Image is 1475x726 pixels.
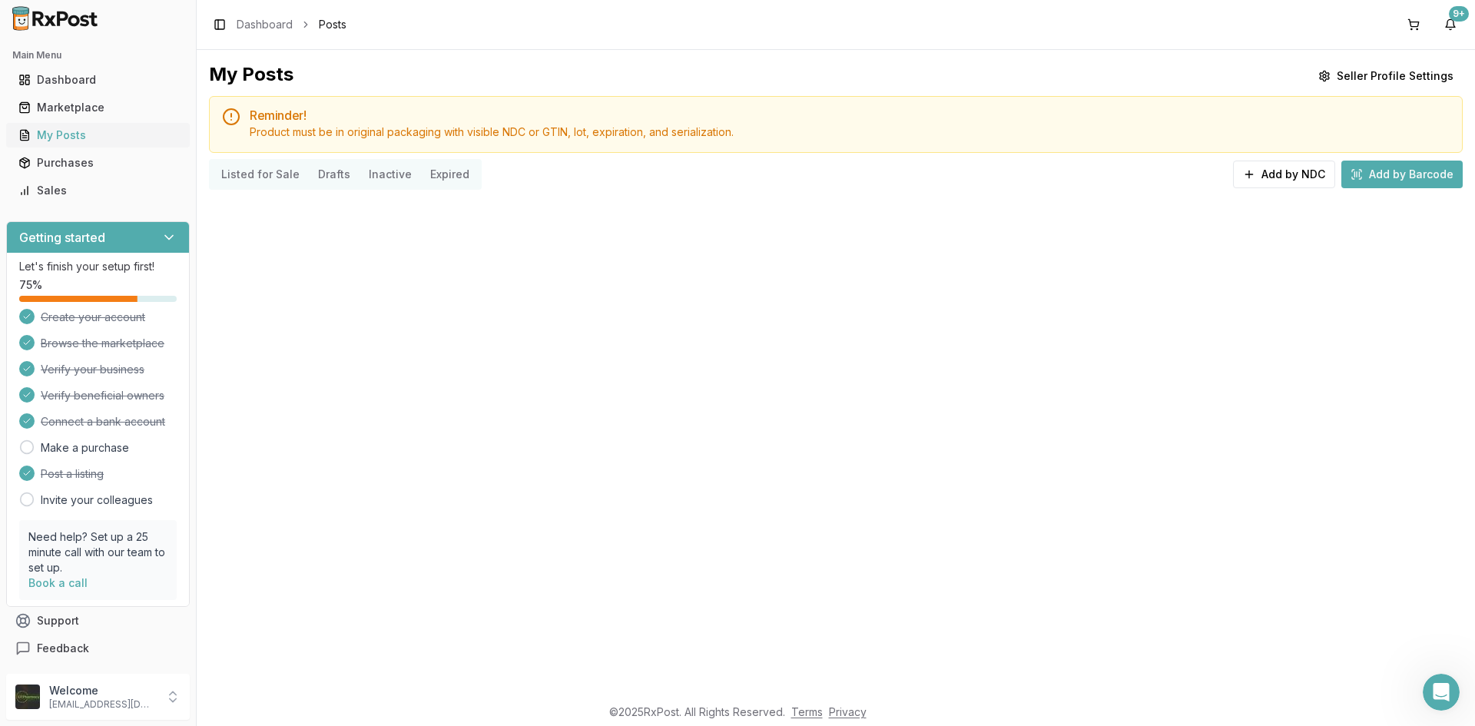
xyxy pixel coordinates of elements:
[15,685,40,709] img: User avatar
[41,362,144,377] span: Verify your business
[49,698,156,711] p: [EMAIL_ADDRESS][DOMAIN_NAME]
[6,95,190,120] button: Marketplace
[41,336,164,351] span: Browse the marketplace
[250,124,1450,140] div: Product must be in original packaging with visible NDC or GTIN, lot, expiration, and serialization.
[791,705,823,718] a: Terms
[41,492,153,508] a: Invite your colleagues
[212,162,309,187] button: Listed for Sale
[12,94,184,121] a: Marketplace
[1309,62,1463,90] button: Seller Profile Settings
[41,440,129,456] a: Make a purchase
[19,228,105,247] h3: Getting started
[41,466,104,482] span: Post a listing
[1341,161,1463,188] button: Add by Barcode
[18,100,177,115] div: Marketplace
[319,17,346,32] span: Posts
[829,705,867,718] a: Privacy
[12,149,184,177] a: Purchases
[421,162,479,187] button: Expired
[1233,161,1335,188] button: Add by NDC
[12,177,184,204] a: Sales
[237,17,293,32] a: Dashboard
[12,121,184,149] a: My Posts
[309,162,360,187] button: Drafts
[250,109,1450,121] h5: Reminder!
[19,277,42,293] span: 75 %
[41,414,165,429] span: Connect a bank account
[18,155,177,171] div: Purchases
[28,529,167,575] p: Need help? Set up a 25 minute call with our team to set up.
[6,151,190,175] button: Purchases
[37,641,89,656] span: Feedback
[41,388,164,403] span: Verify beneficial owners
[49,683,156,698] p: Welcome
[19,259,177,274] p: Let's finish your setup first!
[1438,12,1463,37] button: 9+
[6,607,190,635] button: Support
[6,68,190,92] button: Dashboard
[237,17,346,32] nav: breadcrumb
[12,49,184,61] h2: Main Menu
[41,310,145,325] span: Create your account
[12,66,184,94] a: Dashboard
[1449,6,1469,22] div: 9+
[28,576,88,589] a: Book a call
[6,635,190,662] button: Feedback
[1423,674,1460,711] iframe: Intercom live chat
[6,178,190,203] button: Sales
[18,128,177,143] div: My Posts
[18,72,177,88] div: Dashboard
[360,162,421,187] button: Inactive
[6,123,190,148] button: My Posts
[18,183,177,198] div: Sales
[6,6,104,31] img: RxPost Logo
[209,62,293,90] div: My Posts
